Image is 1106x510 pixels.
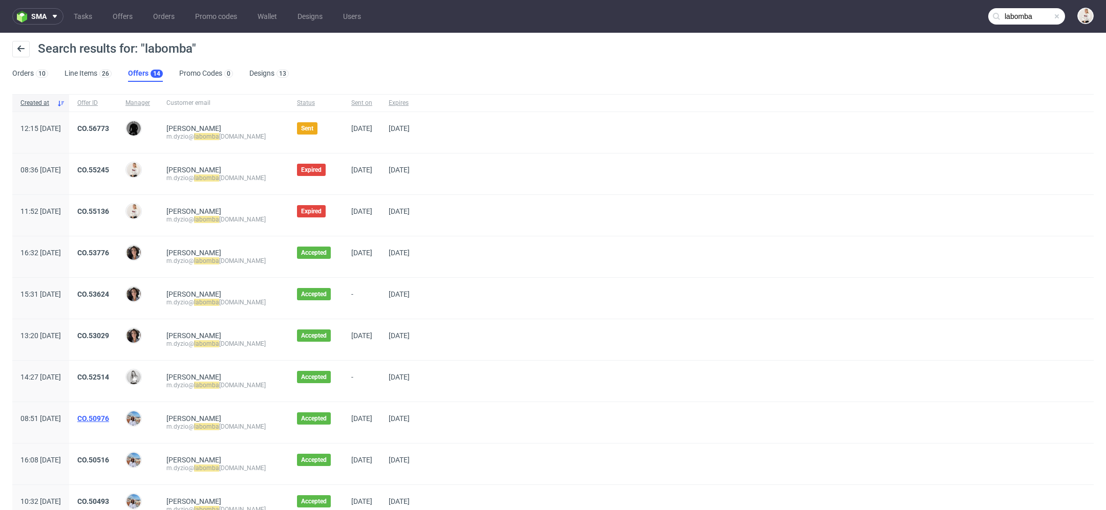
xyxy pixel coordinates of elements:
[351,99,372,107] span: Sent on
[126,328,141,343] img: Moreno Martinez Cristina
[389,207,410,215] span: [DATE]
[194,382,219,389] mark: labomba
[301,249,327,257] span: Accepted
[125,99,150,107] span: Manager
[351,166,372,174] span: [DATE]
[126,204,141,218] img: Mari Fok
[126,411,141,426] img: Marta Kozłowska
[77,124,109,132] a: CO.56773
[17,11,31,23] img: logo
[153,70,160,77] div: 14
[166,331,221,340] a: [PERSON_NAME]
[194,174,219,182] mark: labomba
[166,381,281,389] div: m.dyzio@ [DOMAIN_NAME]
[291,8,329,25] a: Designs
[166,373,221,381] a: [PERSON_NAME]
[389,166,410,174] span: [DATE]
[126,121,141,136] img: Dawid Urbanowicz
[194,257,219,264] mark: labomba
[20,249,61,257] span: 16:32 [DATE]
[20,290,61,298] span: 15:31 [DATE]
[166,207,221,215] a: [PERSON_NAME]
[20,331,61,340] span: 13:20 [DATE]
[351,290,372,306] span: -
[194,340,219,347] mark: labomba
[77,99,109,107] span: Offer ID
[389,124,410,132] span: [DATE]
[77,456,109,464] a: CO.50516
[301,373,327,381] span: Accepted
[301,290,327,298] span: Accepted
[166,298,281,306] div: m.dyzio@ [DOMAIN_NAME]
[389,414,410,423] span: [DATE]
[351,331,372,340] span: [DATE]
[20,497,61,505] span: 10:32 [DATE]
[1078,9,1093,23] img: Mari Fok
[126,370,141,384] img: Dominika Herszel
[389,456,410,464] span: [DATE]
[126,246,141,260] img: Moreno Martinez Cristina
[77,249,109,257] a: CO.53776
[389,99,410,107] span: Expires
[77,373,109,381] a: CO.52514
[166,132,281,141] div: m.dyzio@ [DOMAIN_NAME]
[77,497,109,505] a: CO.50493
[351,373,372,389] span: -
[166,497,221,505] a: [PERSON_NAME]
[194,423,219,430] mark: labomba
[194,216,219,223] mark: labomba
[351,207,372,215] span: [DATE]
[166,174,281,182] div: m.dyzio@ [DOMAIN_NAME]
[126,287,141,301] img: Moreno Martinez Cristina
[38,70,46,77] div: 10
[301,456,327,464] span: Accepted
[389,331,410,340] span: [DATE]
[20,166,61,174] span: 08:36 [DATE]
[301,497,327,505] span: Accepted
[166,414,221,423] a: [PERSON_NAME]
[77,331,109,340] a: CO.53029
[351,497,372,505] span: [DATE]
[166,124,221,132] a: [PERSON_NAME]
[301,166,322,174] span: Expired
[297,99,335,107] span: Status
[166,257,281,265] div: m.dyzio@ [DOMAIN_NAME]
[12,8,63,25] button: sma
[179,65,233,82] a: Promo Codes0
[20,99,53,107] span: Created at
[301,331,327,340] span: Accepted
[128,65,163,82] a: Offers14
[77,414,109,423] a: CO.50976
[251,8,283,25] a: Wallet
[126,494,141,508] img: Marta Kozłowska
[194,299,219,306] mark: labomba
[20,373,61,381] span: 14:27 [DATE]
[166,99,281,107] span: Customer email
[77,166,109,174] a: CO.55245
[38,41,196,56] span: Search results for: "labomba"
[68,8,98,25] a: Tasks
[189,8,243,25] a: Promo codes
[166,249,221,257] a: [PERSON_NAME]
[166,340,281,348] div: m.dyzio@ [DOMAIN_NAME]
[301,124,313,132] span: Sent
[147,8,181,25] a: Orders
[351,124,372,132] span: [DATE]
[227,70,230,77] div: 0
[337,8,367,25] a: Users
[77,290,109,298] a: CO.53624
[389,249,410,257] span: [DATE]
[279,70,286,77] div: 13
[301,414,327,423] span: Accepted
[389,373,410,381] span: [DATE]
[166,290,221,298] a: [PERSON_NAME]
[12,65,48,82] a: Orders10
[194,133,219,140] mark: labomba
[166,166,221,174] a: [PERSON_NAME]
[102,70,109,77] div: 26
[20,456,61,464] span: 16:08 [DATE]
[194,464,219,472] mark: labomba
[20,124,61,132] span: 12:15 [DATE]
[166,456,221,464] a: [PERSON_NAME]
[166,215,281,224] div: m.dyzio@ [DOMAIN_NAME]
